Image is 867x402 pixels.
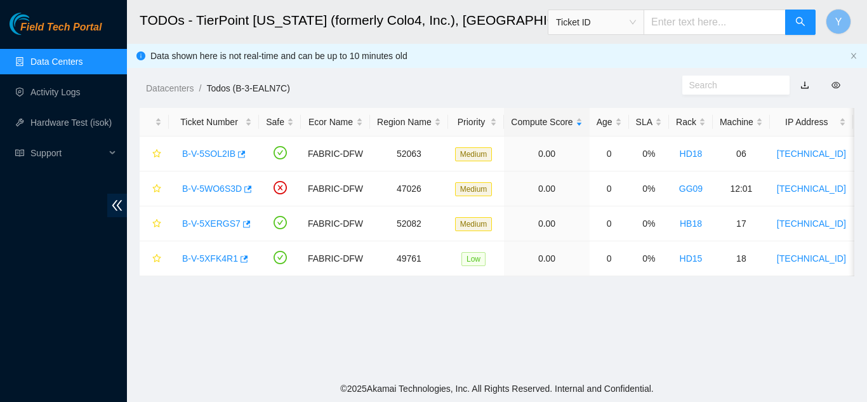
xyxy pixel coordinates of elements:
button: close [850,52,857,60]
span: close-circle [274,181,287,194]
span: / [199,83,201,93]
button: download [791,75,819,95]
td: 06 [713,137,770,171]
span: double-left [107,194,127,217]
td: 52082 [370,206,448,241]
td: 0 [590,137,629,171]
td: 0.00 [504,206,589,241]
span: search [795,17,805,29]
span: check-circle [274,146,287,159]
a: B-V-5SOL2IB [182,149,235,159]
span: eye [831,81,840,90]
td: 0% [629,206,669,241]
td: 0.00 [504,241,589,276]
a: Akamai TechnologiesField Tech Portal [10,23,102,39]
td: 0% [629,241,669,276]
span: star [152,254,161,264]
span: star [152,184,161,194]
a: Data Centers [30,57,83,67]
a: GG09 [679,184,703,194]
a: Datacenters [146,83,194,93]
td: FABRIC-DFW [301,206,370,241]
span: check-circle [274,251,287,264]
td: 0 [590,171,629,206]
a: Activity Logs [30,87,81,97]
a: B-V-5WO6S3D [182,184,242,194]
span: Medium [455,182,493,196]
input: Search [689,78,773,92]
td: FABRIC-DFW [301,171,370,206]
span: Support [30,140,105,166]
td: FABRIC-DFW [301,241,370,276]
button: star [147,213,162,234]
a: HD15 [680,253,703,264]
span: check-circle [274,216,287,229]
td: 47026 [370,171,448,206]
td: 12:01 [713,171,770,206]
td: 0.00 [504,171,589,206]
td: 0 [590,206,629,241]
td: 0% [629,171,669,206]
td: 0.00 [504,137,589,171]
td: 49761 [370,241,448,276]
td: 0% [629,137,669,171]
img: Akamai Technologies [10,13,64,35]
span: Field Tech Portal [20,22,102,34]
a: Todos (B-3-EALN7C) [206,83,290,93]
a: [TECHNICAL_ID] [777,218,846,229]
input: Enter text here... [644,10,786,35]
button: star [147,248,162,269]
span: read [15,149,24,157]
a: B-V-5XFK4R1 [182,253,238,264]
a: [TECHNICAL_ID] [777,253,846,264]
span: star [152,219,161,229]
td: 18 [713,241,770,276]
span: Ticket ID [556,13,636,32]
a: [TECHNICAL_ID] [777,184,846,194]
span: Medium [455,217,493,231]
td: 0 [590,241,629,276]
button: search [785,10,816,35]
a: [TECHNICAL_ID] [777,149,846,159]
a: HB18 [680,218,702,229]
a: Hardware Test (isok) [30,117,112,128]
td: FABRIC-DFW [301,137,370,171]
button: Y [826,9,851,34]
span: Y [835,14,842,30]
button: star [147,178,162,199]
a: HD18 [680,149,703,159]
a: download [800,80,809,90]
span: Medium [455,147,493,161]
button: star [147,144,162,164]
span: Low [461,252,486,266]
span: star [152,149,161,159]
a: B-V-5XERGS7 [182,218,241,229]
td: 17 [713,206,770,241]
td: 52063 [370,137,448,171]
footer: © 2025 Akamai Technologies, Inc. All Rights Reserved. Internal and Confidential. [127,375,867,402]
